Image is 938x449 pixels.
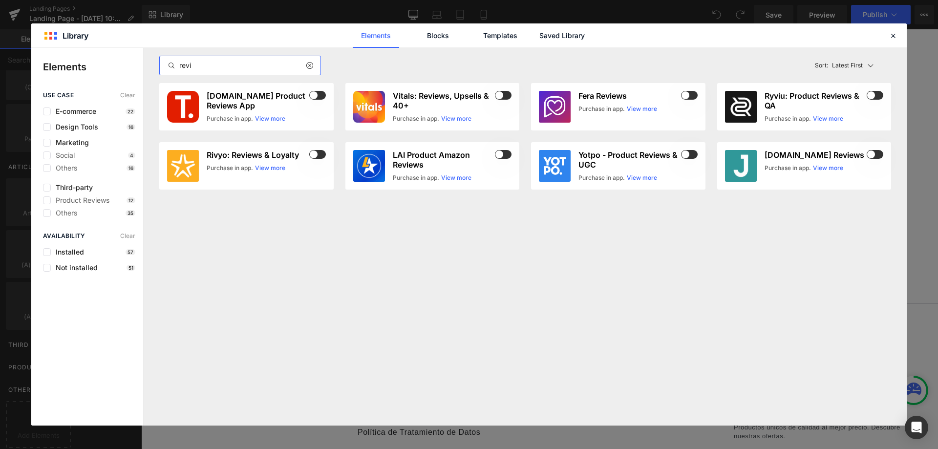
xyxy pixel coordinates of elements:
p: or Drag & Drop elements from left sidebar [121,230,676,236]
h3: Yotpo - Product Reviews & UGC [578,150,679,170]
div: Purchase in app. [578,173,625,182]
span: Social [51,151,75,159]
a: Política de Tratamiento de Datos [216,399,339,407]
p: Productos únicos de calidad al mejor precio. Descubre nuestras ofertas. [593,394,765,411]
a: Saved Library [539,23,585,48]
p: BENEFICIOS EXCLUSIVOS [593,311,675,319]
h3: Fera Reviews [578,91,679,101]
div: Purchase in app. [393,114,439,123]
div: Open Intercom Messenger [905,416,928,439]
img: 26b75d61-258b-461b-8cc3-4bcb67141ce0.png [353,91,385,123]
h3: [DOMAIN_NAME] Product Reviews App [207,91,307,110]
p: 4 [128,152,135,158]
a: Explore Blocks [307,202,395,222]
a: DIAPASÓN VITALTONE: DILE ADIÓS AL DOLOR [285,63,512,75]
span: Sort: [815,62,828,69]
input: Introducir el correo electrónico aquí [593,331,765,353]
a: Politica de Reembolso [216,383,300,391]
a: View more [441,114,471,123]
span: Clear [120,92,135,99]
div: Purchase in app. [207,114,253,123]
span: Marketing [51,139,89,147]
img: 1eba8361-494e-4e64-aaaa-f99efda0f44d.png [167,91,199,123]
h2: Acerca de nosotros: [593,365,765,383]
h3: Rivyo: Reviews & Loyalty [207,150,307,160]
a: Add Single Section [403,202,490,222]
a: Blocks [415,23,461,48]
button: Add To Cart [340,91,457,116]
a: Politica de Envío [216,335,279,343]
p: 51 [127,265,135,271]
p: 12 [127,197,135,203]
div: Purchase in app. [765,164,811,172]
span: Design Tools [51,123,98,131]
span: $87,700.00 [403,78,445,92]
h3: Ryviu: Product Reviews & QA [765,91,865,110]
summary: [GEOGRAPHIC_DATA] - [GEOGRAPHIC_DATA] [32,309,207,319]
span: $180,000.00 [352,80,399,88]
p: Servicio al cliente [216,311,287,319]
span: Others [51,209,77,217]
span: Others [51,164,77,172]
a: View more [813,114,843,123]
a: View more [255,114,285,123]
img: CJed0K2x44sDEAE=.png [725,91,757,123]
img: 911edb42-71e6-4210-8dae-cbf10c40066b.png [167,150,199,182]
input: E.g. Reviews, Bundle, Sales boost... [160,60,320,71]
span: Add To Cart [370,101,427,108]
a: Templates [477,23,523,48]
a: View more [627,105,657,113]
h3: LAI Product Amazon Reviews [393,150,493,170]
img: judge-me.jpg [725,150,757,182]
span: Installed [51,248,84,256]
summary: BENEFICIOS EXCLUSIVOS [593,309,765,319]
a: View more [627,173,657,182]
a: Elements [353,23,399,48]
p: 16 [127,124,135,130]
p: 35 [126,210,135,216]
a: View more [441,173,471,182]
a: Preguntas Frecuentes [216,351,299,360]
a: Terminos y Condiciones [216,367,306,375]
a: View more [813,164,843,172]
p: Elements [43,60,143,74]
span: Not installed [51,264,98,272]
span: use case [43,92,74,99]
div: Purchase in app. [393,173,439,182]
button: Latest FirstSort:Latest First [811,56,892,75]
button: Suscribirse [754,331,765,353]
div: Purchase in app. [207,164,253,172]
p: Whatsapp [PHONE_NUMBER] [32,331,207,343]
span: Clear [120,233,135,239]
p: 57 [126,249,135,255]
span: Availability [43,233,85,239]
img: 4b6b591765c9b36332c4e599aea727c6_512x512.png [539,91,571,123]
summary: Servicio al cliente [216,309,391,319]
p: 22 [126,108,135,114]
img: CMry4dSL_YIDEAE=.png [353,150,385,182]
div: Purchase in app. [578,105,625,113]
a: View more [255,164,285,172]
h3: Vitals: Reviews, Upsells & 40+ [393,91,493,110]
div: Purchase in app. [765,114,811,123]
span: E-commerce [51,107,96,115]
img: yotpo.jpg [539,150,571,182]
h3: [DOMAIN_NAME] Reviews [765,150,865,160]
span: Third-party [51,184,93,192]
span: Product Reviews [51,196,109,204]
p: [GEOGRAPHIC_DATA] - [GEOGRAPHIC_DATA] [32,311,174,319]
p: Latest First [832,61,863,70]
p: 16 [127,165,135,171]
